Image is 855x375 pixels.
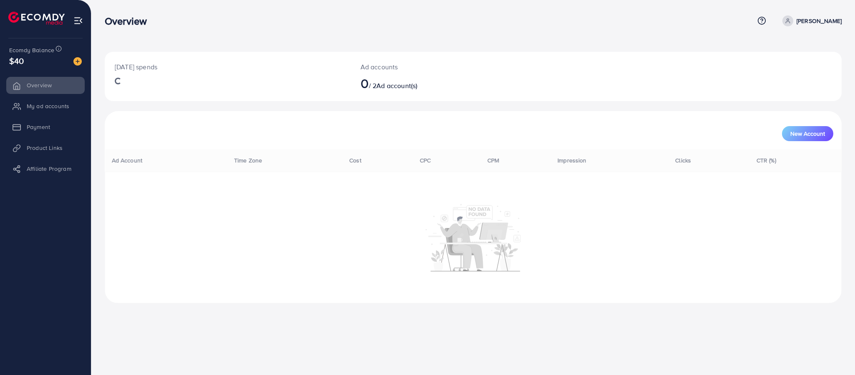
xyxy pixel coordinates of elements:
[361,75,525,91] h2: / 2
[73,57,82,66] img: image
[361,73,369,93] span: 0
[105,15,154,27] h3: Overview
[779,15,842,26] a: [PERSON_NAME]
[790,131,825,137] span: New Account
[73,16,83,25] img: menu
[361,62,525,72] p: Ad accounts
[9,46,54,54] span: Ecomdy Balance
[782,126,833,141] button: New Account
[9,55,24,67] span: $40
[376,81,417,90] span: Ad account(s)
[115,62,340,72] p: [DATE] spends
[797,16,842,26] p: [PERSON_NAME]
[8,12,65,25] img: logo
